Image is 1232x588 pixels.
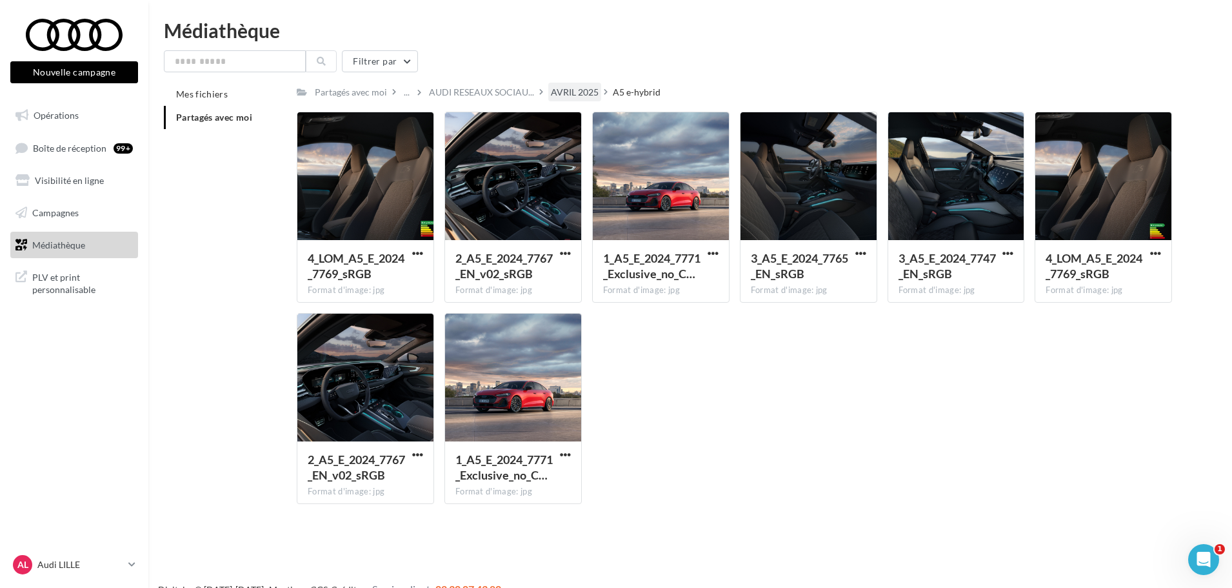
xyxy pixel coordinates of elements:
[751,285,866,296] div: Format d'image: jpg
[8,134,141,162] a: Boîte de réception99+
[32,207,79,218] span: Campagnes
[176,112,252,123] span: Partagés avec moi
[308,452,405,482] span: 2_A5_E_2024_7767_EN_v02_sRGB
[176,88,228,99] span: Mes fichiers
[8,167,141,194] a: Visibilité en ligne
[10,553,138,577] a: AL Audi LILLE
[603,285,719,296] div: Format d'image: jpg
[551,86,599,99] div: AVRIL 2025
[613,86,661,99] div: A5 e-hybrid
[8,263,141,301] a: PLV et print personnalisable
[315,86,387,99] div: Partagés avec moi
[751,251,848,281] span: 3_A5_E_2024_7765_EN_sRGB
[8,102,141,129] a: Opérations
[308,285,423,296] div: Format d'image: jpg
[17,558,28,571] span: AL
[342,50,418,72] button: Filtrer par
[32,269,133,296] span: PLV et print personnalisable
[308,486,423,498] div: Format d'image: jpg
[603,251,700,281] span: 1_A5_E_2024_7771_Exclusive_no_Cast_sRGB
[35,175,104,186] span: Visibilité en ligne
[10,61,138,83] button: Nouvelle campagne
[455,285,571,296] div: Format d'image: jpg
[455,452,553,482] span: 1_A5_E_2024_7771_Exclusive_no_Cast_sRGB
[1046,285,1161,296] div: Format d'image: jpg
[1215,544,1225,554] span: 1
[401,83,412,101] div: ...
[1046,251,1142,281] span: 4_LOM_A5_E_2024_7769_sRGB
[8,232,141,259] a: Médiathèque
[114,143,133,154] div: 99+
[33,142,106,153] span: Boîte de réception
[164,21,1217,40] div: Médiathèque
[899,251,996,281] span: 3_A5_E_2024_7747_EN_sRGB
[455,486,571,498] div: Format d'image: jpg
[455,251,553,281] span: 2_A5_E_2024_7767_EN_v02_sRGB
[429,86,534,99] span: AUDI RESEAUX SOCIAU...
[8,199,141,227] a: Campagnes
[899,285,1014,296] div: Format d'image: jpg
[32,239,85,250] span: Médiathèque
[1188,544,1219,575] iframe: Intercom live chat
[308,251,404,281] span: 4_LOM_A5_E_2024_7769_sRGB
[34,110,79,121] span: Opérations
[37,558,123,571] p: Audi LILLE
